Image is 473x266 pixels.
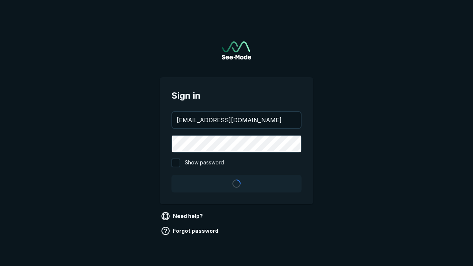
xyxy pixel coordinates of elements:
span: Show password [185,158,224,167]
a: Need help? [160,210,206,222]
a: Forgot password [160,225,221,237]
a: Go to sign in [222,41,251,59]
input: your@email.com [172,112,301,128]
span: Sign in [171,89,302,102]
img: See-Mode Logo [222,41,251,59]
